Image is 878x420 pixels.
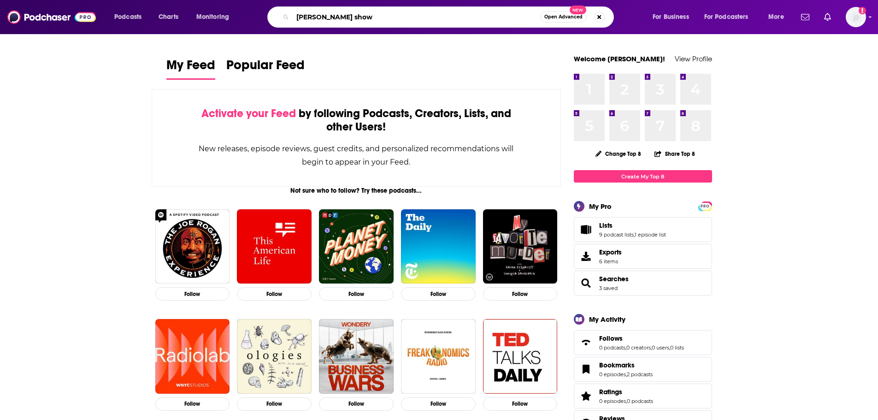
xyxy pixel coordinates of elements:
[319,319,394,394] img: Business Wars
[626,371,627,378] span: ,
[590,148,647,160] button: Change Top 8
[401,287,476,301] button: Follow
[762,10,796,24] button: open menu
[574,330,712,355] span: Follows
[599,334,623,343] span: Follows
[155,397,230,411] button: Follow
[190,10,241,24] button: open menu
[669,344,670,351] span: ,
[627,398,653,404] a: 0 podcasts
[226,57,305,80] a: Popular Feed
[599,371,626,378] a: 0 episodes
[196,11,229,24] span: Monitoring
[166,57,215,80] a: My Feed
[646,10,701,24] button: open menu
[626,398,627,404] span: ,
[797,9,813,25] a: Show notifications dropdown
[577,363,595,376] a: Bookmarks
[114,11,141,24] span: Podcasts
[574,54,665,63] a: Welcome [PERSON_NAME]!
[483,209,558,284] img: My Favorite Murder with Karen Kilgariff and Georgia Hardstark
[574,271,712,296] span: Searches
[599,398,626,404] a: 0 episodes
[859,7,866,14] svg: Add a profile image
[319,287,394,301] button: Follow
[226,57,305,78] span: Popular Feed
[483,287,558,301] button: Follow
[577,223,595,236] a: Lists
[625,344,626,351] span: ,
[540,12,587,23] button: Open AdvancedNew
[700,202,711,209] a: PRO
[599,221,666,230] a: Lists
[589,315,625,324] div: My Activity
[201,106,296,120] span: Activate your Feed
[276,6,623,28] div: Search podcasts, credits, & more...
[155,287,230,301] button: Follow
[574,384,712,408] span: Ratings
[599,248,622,256] span: Exports
[401,209,476,284] img: The Daily
[544,15,583,19] span: Open Advanced
[319,397,394,411] button: Follow
[237,287,312,301] button: Follow
[635,231,666,238] a: 1 episode list
[846,7,866,27] span: Logged in as gabrielle.gantz
[577,336,595,349] a: Follows
[319,209,394,284] img: Planet Money
[293,10,540,24] input: Search podcasts, credits, & more...
[577,390,595,402] a: Ratings
[483,397,558,411] button: Follow
[653,11,689,24] span: For Business
[599,275,629,283] span: Searches
[574,357,712,382] span: Bookmarks
[570,6,586,14] span: New
[155,319,230,394] img: Radiolab
[627,371,653,378] a: 2 podcasts
[651,344,652,351] span: ,
[768,11,784,24] span: More
[820,9,835,25] a: Show notifications dropdown
[599,285,618,291] a: 3 saved
[626,344,651,351] a: 0 creators
[698,10,762,24] button: open menu
[599,221,613,230] span: Lists
[599,344,625,351] a: 0 podcasts
[237,319,312,394] img: Ologies with Alie Ward
[846,7,866,27] button: Show profile menu
[401,397,476,411] button: Follow
[675,54,712,63] a: View Profile
[670,344,684,351] a: 0 lists
[153,10,184,24] a: Charts
[7,8,96,26] img: Podchaser - Follow, Share and Rate Podcasts
[237,209,312,284] img: This American Life
[401,319,476,394] a: Freakonomics Radio
[483,319,558,394] img: TED Talks Daily
[599,231,634,238] a: 9 podcast lists
[704,11,748,24] span: For Podcasters
[574,217,712,242] span: Lists
[599,388,653,396] a: Ratings
[634,231,635,238] span: ,
[198,142,515,169] div: New releases, episode reviews, guest credits, and personalized recommendations will begin to appe...
[599,361,635,369] span: Bookmarks
[574,170,712,183] a: Create My Top 8
[599,258,622,265] span: 6 items
[577,277,595,290] a: Searches
[108,10,153,24] button: open menu
[599,361,653,369] a: Bookmarks
[155,209,230,284] img: The Joe Rogan Experience
[166,57,215,78] span: My Feed
[198,107,515,134] div: by following Podcasts, Creators, Lists, and other Users!
[577,250,595,263] span: Exports
[589,202,612,211] div: My Pro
